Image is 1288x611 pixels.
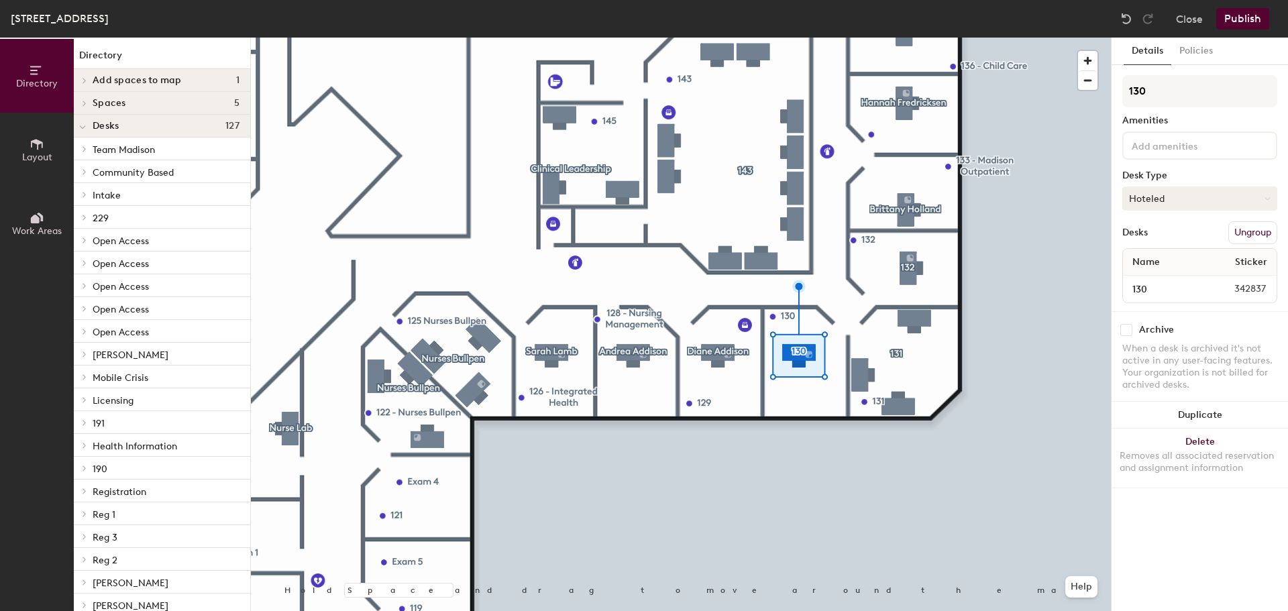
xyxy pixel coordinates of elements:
span: Health Information [93,441,177,452]
span: Licensing [93,395,133,406]
div: Archive [1139,325,1174,335]
span: Mobile Crisis [93,372,148,384]
button: Duplicate [1112,402,1288,429]
button: Hoteled [1122,186,1277,211]
span: Registration [93,486,146,498]
button: Details [1124,38,1171,65]
span: [PERSON_NAME] [93,577,168,589]
span: Desks [93,121,119,131]
span: Name [1126,250,1167,274]
span: [PERSON_NAME] [93,349,168,361]
button: Close [1176,8,1203,30]
span: 342837 [1202,282,1274,296]
span: 190 [93,463,107,475]
span: Directory [16,78,58,89]
span: Open Access [93,327,149,338]
span: Reg 3 [93,532,117,543]
span: Open Access [93,281,149,292]
span: Community Based [93,167,174,178]
div: [STREET_ADDRESS] [11,10,109,27]
span: 5 [234,98,239,109]
span: Open Access [93,235,149,247]
span: Open Access [93,258,149,270]
input: Unnamed desk [1126,280,1202,298]
span: Work Areas [12,225,62,237]
div: Desks [1122,227,1148,238]
button: Publish [1216,8,1269,30]
button: DeleteRemoves all associated reservation and assignment information [1112,429,1288,488]
h1: Directory [74,48,250,69]
span: 1 [236,75,239,86]
div: When a desk is archived it's not active in any user-facing features. Your organization is not bil... [1122,343,1277,391]
span: Layout [22,152,52,163]
button: Policies [1171,38,1221,65]
div: Removes all associated reservation and assignment information [1120,450,1280,474]
span: Spaces [93,98,126,109]
span: 229 [93,213,109,224]
span: 191 [93,418,105,429]
button: Ungroup [1228,221,1277,244]
span: Open Access [93,304,149,315]
span: Add spaces to map [93,75,182,86]
span: Intake [93,190,121,201]
input: Add amenities [1129,137,1250,153]
span: Team Madison [93,144,155,156]
span: 127 [225,121,239,131]
div: Amenities [1122,115,1277,126]
span: Reg 2 [93,555,117,566]
button: Help [1065,576,1097,598]
span: Reg 1 [93,509,115,520]
div: Desk Type [1122,170,1277,181]
img: Redo [1141,12,1155,25]
img: Undo [1120,12,1133,25]
span: Sticker [1228,250,1274,274]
